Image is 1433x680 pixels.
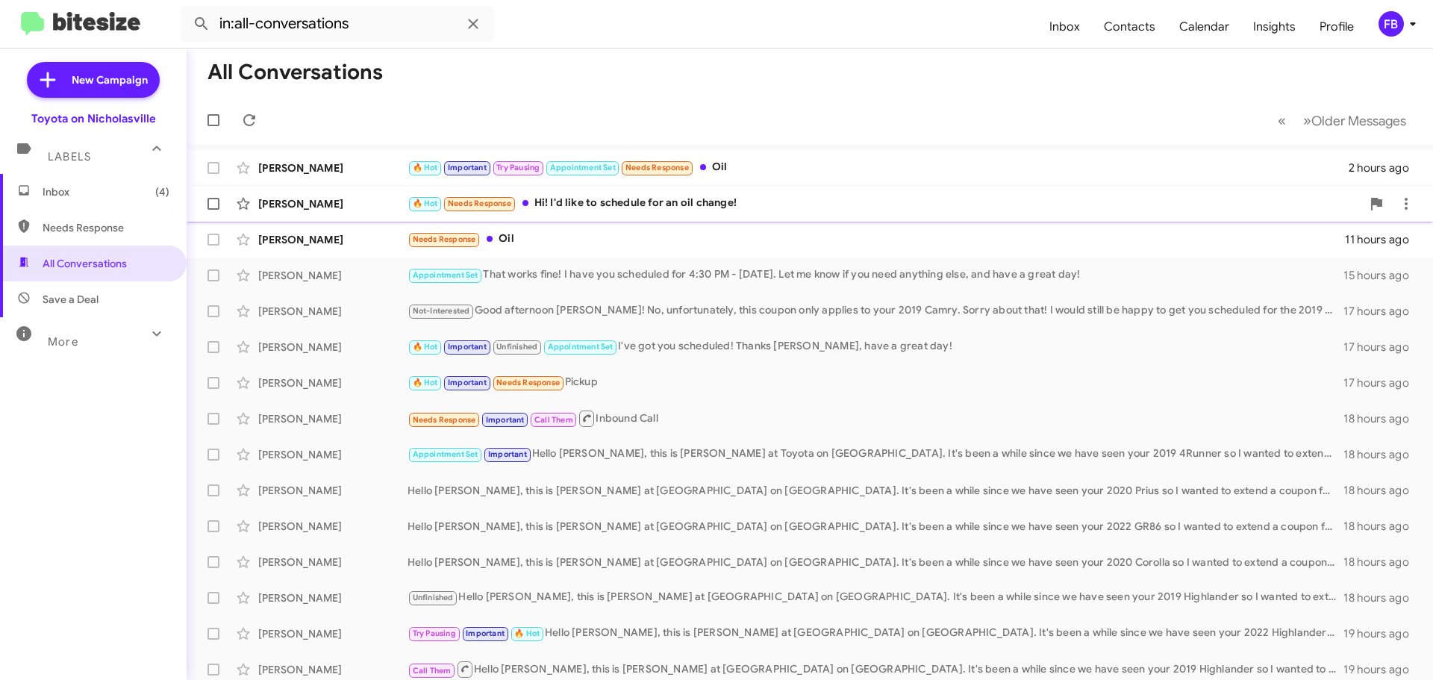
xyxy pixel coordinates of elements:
span: Labels [48,150,91,163]
span: Needs Response [413,234,476,244]
span: Call Them [534,415,573,425]
div: 17 hours ago [1343,304,1421,319]
div: Hello [PERSON_NAME], this is [PERSON_NAME] at [GEOGRAPHIC_DATA] on [GEOGRAPHIC_DATA]. It's been a... [408,555,1343,570]
span: « [1278,111,1286,130]
div: [PERSON_NAME] [258,375,408,390]
div: 18 hours ago [1343,555,1421,570]
span: Appointment Set [413,449,478,459]
span: Try Pausing [496,163,540,172]
div: [PERSON_NAME] [258,519,408,534]
span: Important [486,415,525,425]
span: Unfinished [413,593,454,602]
h1: All Conversations [207,60,383,84]
nav: Page navigation example [1270,105,1415,136]
div: [PERSON_NAME] [258,555,408,570]
a: Calendar [1167,5,1241,49]
div: Pickup [408,374,1343,391]
span: Important [448,378,487,387]
div: [PERSON_NAME] [258,626,408,641]
span: Important [448,163,487,172]
div: [PERSON_NAME] [258,662,408,677]
span: 🔥 Hot [413,163,438,172]
div: Hello [PERSON_NAME], this is [PERSON_NAME] at [GEOGRAPHIC_DATA] on [GEOGRAPHIC_DATA]. It's been a... [408,625,1343,642]
span: Save a Deal [43,292,99,307]
div: 18 hours ago [1343,411,1421,426]
span: More [48,335,78,349]
span: Needs Response [413,415,476,425]
div: [PERSON_NAME] [258,304,408,319]
div: [PERSON_NAME] [258,232,408,247]
div: [PERSON_NAME] [258,340,408,355]
span: 🔥 Hot [413,342,438,352]
span: Important [448,342,487,352]
span: Needs Response [496,378,560,387]
span: New Campaign [72,72,148,87]
div: 18 hours ago [1343,447,1421,462]
span: » [1303,111,1311,130]
a: Profile [1308,5,1366,49]
span: 🔥 Hot [413,378,438,387]
span: Important [466,628,505,638]
div: 18 hours ago [1343,483,1421,498]
div: FB [1379,11,1404,37]
div: [PERSON_NAME] [258,483,408,498]
div: Good afternoon [PERSON_NAME]! No, unfortunately, this coupon only applies to your 2019 Camry. Sor... [408,302,1343,319]
div: Hello [PERSON_NAME], this is [PERSON_NAME] at Toyota on [GEOGRAPHIC_DATA]. It's been a while sinc... [408,446,1343,463]
div: 19 hours ago [1343,662,1421,677]
span: Needs Response [625,163,689,172]
div: 17 hours ago [1343,375,1421,390]
input: Search [181,6,494,42]
div: Oil [408,159,1349,176]
span: Try Pausing [413,628,456,638]
div: 18 hours ago [1343,519,1421,534]
span: Needs Response [448,199,511,208]
span: All Conversations [43,256,127,271]
span: Not-Interested [413,306,470,316]
div: That works fine! I have you scheduled for 4:30 PM - [DATE]. Let me know if you need anything else... [408,266,1343,284]
div: [PERSON_NAME] [258,160,408,175]
button: Previous [1269,105,1295,136]
div: [PERSON_NAME] [258,590,408,605]
span: Older Messages [1311,113,1406,129]
div: Hello [PERSON_NAME], this is [PERSON_NAME] at [GEOGRAPHIC_DATA] on [GEOGRAPHIC_DATA]. It's been a... [408,589,1343,606]
span: (4) [155,184,169,199]
div: Hello [PERSON_NAME], this is [PERSON_NAME] at [GEOGRAPHIC_DATA] on [GEOGRAPHIC_DATA]. It's been a... [408,483,1343,498]
div: [PERSON_NAME] [258,447,408,462]
div: I've got you scheduled! Thanks [PERSON_NAME], have a great day! [408,338,1343,355]
div: Hi! I'd like to schedule for an oil change! [408,195,1361,212]
div: 15 hours ago [1343,268,1421,283]
span: Unfinished [496,342,537,352]
div: 2 hours ago [1349,160,1421,175]
div: 17 hours ago [1343,340,1421,355]
div: 19 hours ago [1343,626,1421,641]
button: FB [1366,11,1417,37]
div: 11 hours ago [1345,232,1421,247]
div: Oil [408,231,1345,248]
span: Needs Response [43,220,169,235]
div: Toyota on Nicholasville [31,111,156,126]
a: Contacts [1092,5,1167,49]
span: Call Them [413,666,452,676]
span: Important [488,449,527,459]
a: Insights [1241,5,1308,49]
div: Inbound Call [408,409,1343,428]
div: Hello [PERSON_NAME], this is [PERSON_NAME] at [GEOGRAPHIC_DATA] on [GEOGRAPHIC_DATA]. It's been a... [408,660,1343,679]
a: New Campaign [27,62,160,98]
div: 18 hours ago [1343,590,1421,605]
button: Next [1294,105,1415,136]
span: 🔥 Hot [413,199,438,208]
div: [PERSON_NAME] [258,411,408,426]
span: Inbox [43,184,169,199]
span: Appointment Set [413,270,478,280]
div: [PERSON_NAME] [258,196,408,211]
span: Appointment Set [548,342,614,352]
div: Hello [PERSON_NAME], this is [PERSON_NAME] at [GEOGRAPHIC_DATA] on [GEOGRAPHIC_DATA]. It's been a... [408,519,1343,534]
span: Appointment Set [550,163,616,172]
span: 🔥 Hot [514,628,540,638]
a: Inbox [1037,5,1092,49]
